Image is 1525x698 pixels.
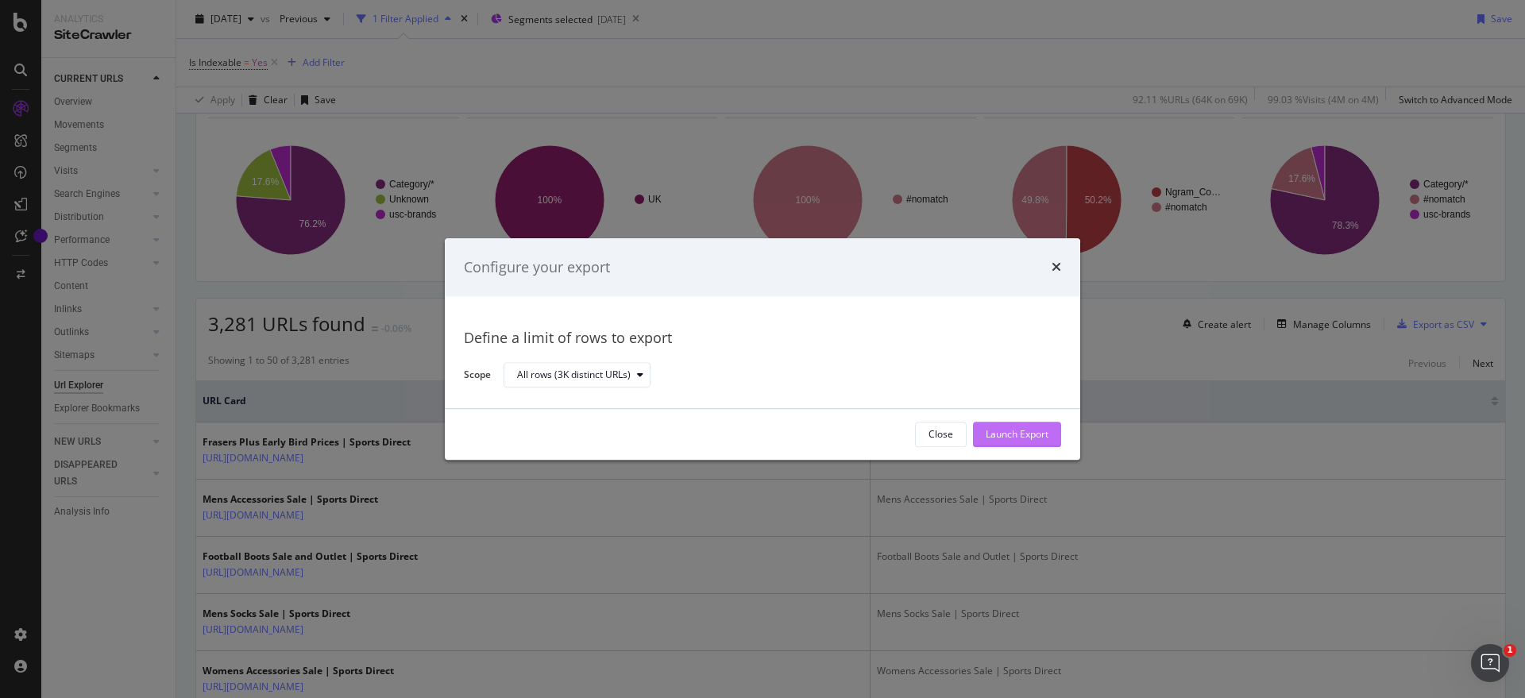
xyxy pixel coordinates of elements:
label: Scope [464,368,491,385]
div: Close [929,428,953,442]
button: Close [915,422,967,447]
div: Launch Export [986,428,1048,442]
button: Launch Export [973,422,1061,447]
div: modal [445,238,1080,460]
button: All rows (3K distinct URLs) [504,363,651,388]
span: 1 [1504,644,1516,657]
div: All rows (3K distinct URLs) [517,371,631,380]
div: Define a limit of rows to export [464,329,1061,349]
div: times [1052,257,1061,278]
iframe: Intercom live chat [1471,644,1509,682]
div: Configure your export [464,257,610,278]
